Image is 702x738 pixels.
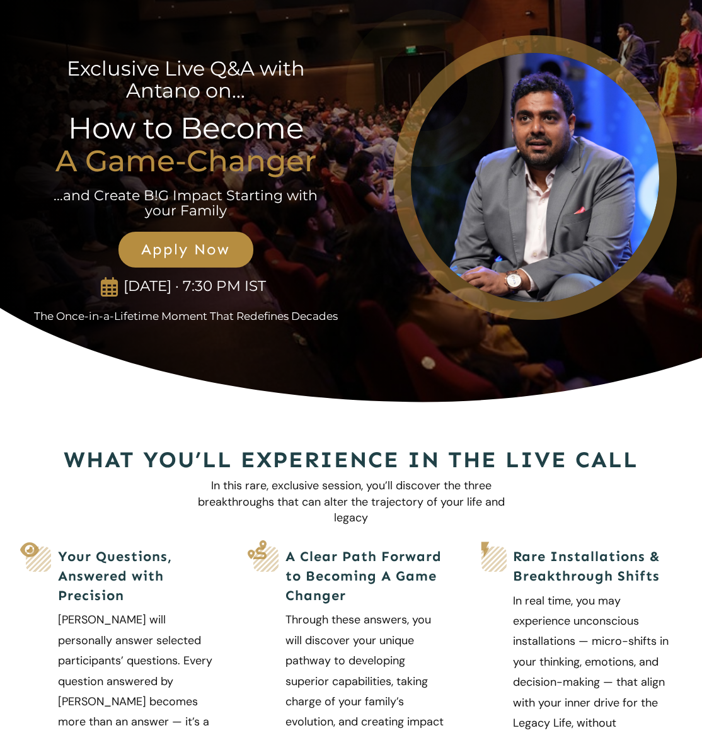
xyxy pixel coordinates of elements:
[58,547,220,605] h5: Your Questions, Answered with Precision
[132,241,239,259] span: Apply Now
[118,232,253,268] a: Apply Now
[68,110,304,146] span: How to Become
[195,478,507,526] p: In this rare, exclusive session, you’ll discover the three breakthroughs that can alter the traje...
[55,143,316,179] strong: A Game-Changer
[118,278,271,295] p: [DATE] · 7:30 PM IST
[513,547,676,586] h5: Rare Installations & Breakthrough Shifts
[67,56,305,103] span: Exclusive Live Q&A with Antano on...
[41,188,330,219] p: ...and Create B!G Impact Starting with your Family
[285,547,448,605] h5: A Clear Path Forward to Becoming A Game Changer
[26,310,346,322] p: The Once-in-a-Lifetime Moment That Redefines Decades
[26,444,676,477] h2: What You’ll Experience in the Live Call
